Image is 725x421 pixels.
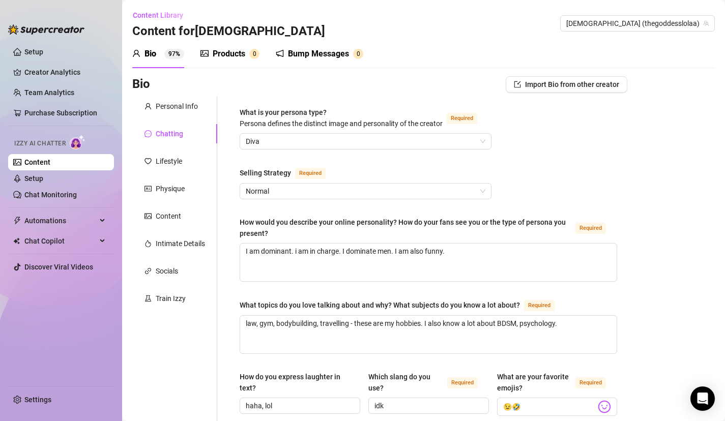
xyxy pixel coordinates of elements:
a: Team Analytics [24,88,74,97]
a: Chat Monitoring [24,191,77,199]
label: What are your favorite emojis? [497,371,618,394]
span: thunderbolt [13,217,21,225]
div: Socials [156,265,178,277]
div: Intimate Details [156,238,205,249]
button: Import Bio from other creator [506,76,627,93]
div: Train Izzy [156,293,186,304]
span: Required [447,377,478,388]
label: How would you describe your online personality? How do your fans see you or the type of persona y... [240,217,617,239]
input: What are your favorite emojis? [503,400,596,413]
div: Which slang do you use? [368,371,443,394]
div: Lifestyle [156,156,182,167]
sup: 97% [164,49,184,59]
span: notification [276,49,284,57]
div: Physique [156,183,185,194]
span: import [514,81,521,88]
span: Required [447,113,477,124]
div: Selling Strategy [240,167,291,178]
span: message [144,130,152,137]
span: team [703,20,709,26]
img: Chat Copilot [13,237,20,245]
a: Settings [24,396,51,404]
img: svg%3e [598,400,611,413]
div: Bump Messages [288,48,349,60]
div: Chatting [156,128,183,139]
div: Products [213,48,245,60]
h3: Content for [DEMOGRAPHIC_DATA] [132,23,325,40]
span: Diva [246,134,485,149]
span: picture [200,49,209,57]
sup: 0 [249,49,259,59]
a: Creator Analytics [24,64,106,80]
a: Setup [24,48,43,56]
span: link [144,267,152,275]
a: Setup [24,174,43,183]
img: AI Chatter [70,135,85,149]
a: Content [24,158,50,166]
div: Bio [144,48,156,60]
span: Normal [246,184,485,199]
input: Which slang do you use? [374,400,481,411]
sup: 0 [353,49,363,59]
span: Content Library [133,11,183,19]
span: Persona defines the distinct image and personality of the creator [240,119,443,128]
img: logo-BBDzfeDw.svg [8,24,84,35]
div: How do you express laughter in text? [240,371,353,394]
span: user [132,49,140,57]
a: Purchase Subscription [24,109,97,117]
label: Selling Strategy [240,167,337,179]
span: picture [144,213,152,220]
span: Izzy AI Chatter [14,139,66,148]
label: Which slang do you use? [368,371,489,394]
div: Personal Info [156,101,198,112]
span: Import Bio from other creator [525,80,619,88]
div: How would you describe your online personality? How do your fans see you or the type of persona y... [240,217,571,239]
div: Open Intercom Messenger [690,386,715,411]
span: experiment [144,295,152,302]
span: Required [575,377,606,388]
span: Required [524,300,555,311]
label: What topics do you love talking about and why? What subjects do you know a lot about? [240,299,566,311]
button: Content Library [132,7,191,23]
a: Discover Viral Videos [24,263,93,271]
span: fire [144,240,152,247]
label: How do you express laughter in text? [240,371,360,394]
span: idcard [144,185,152,192]
span: What is your persona type? [240,108,443,128]
textarea: What topics do you love talking about and why? What subjects do you know a lot about? [240,316,617,353]
input: How do you express laughter in text? [246,400,352,411]
span: Goddess (thegoddesslolaa) [566,16,709,31]
span: user [144,103,152,110]
h3: Bio [132,76,150,93]
span: heart [144,158,152,165]
div: What topics do you love talking about and why? What subjects do you know a lot about? [240,299,520,311]
span: Required [295,168,326,179]
div: Content [156,211,181,222]
textarea: How would you describe your online personality? How do your fans see you or the type of persona y... [240,244,617,281]
span: Chat Copilot [24,233,97,249]
span: Automations [24,213,97,229]
div: What are your favorite emojis? [497,371,572,394]
span: Required [575,223,606,234]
